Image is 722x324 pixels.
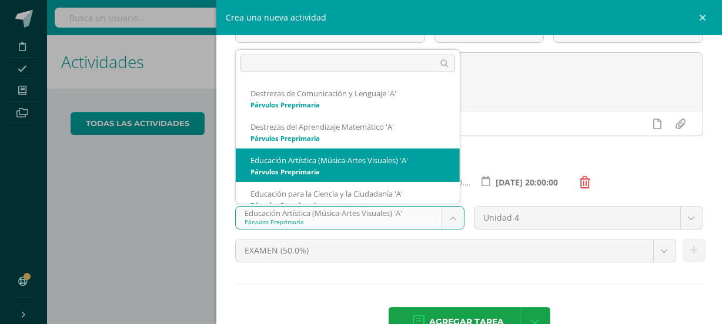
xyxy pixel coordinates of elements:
div: Párvulos Preprimaria [250,168,445,175]
div: Párvulos Preprimaria [250,202,445,208]
div: Educación Artística (Música-Artes Visuales) 'A' [250,156,445,166]
div: Párvulos Preprimaria [250,102,445,108]
div: Destrezas del Aprendizaje Matemático 'A' [250,122,445,132]
div: Destrezas de Comunicación y Lenguaje 'A' [250,89,445,99]
div: Párvulos Preprimaria [250,135,445,141]
div: Educación para la Ciencia y la Ciudadanía 'A' [250,189,445,199]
